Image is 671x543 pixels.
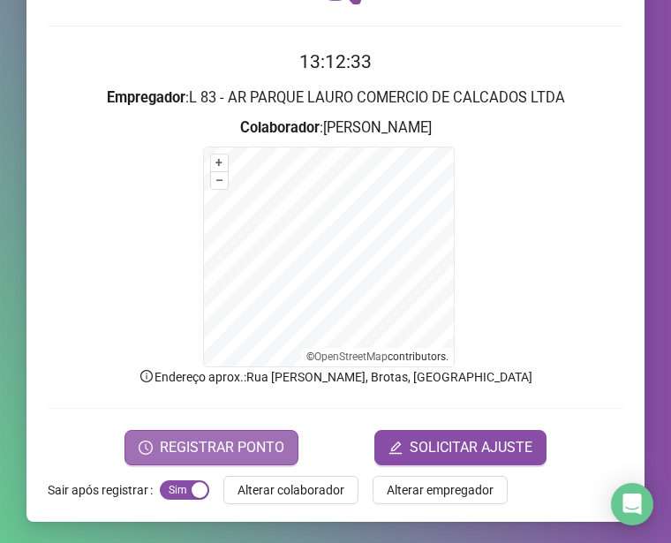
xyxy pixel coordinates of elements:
button: + [211,155,228,171]
h3: : [PERSON_NAME] [48,117,623,140]
time: 13:12:33 [299,51,372,72]
button: – [211,172,228,189]
strong: Empregador [107,89,185,106]
span: Alterar colaborador [237,480,344,500]
span: clock-circle [139,441,153,455]
strong: Colaborador [240,119,320,136]
span: SOLICITAR AJUSTE [410,437,532,458]
h3: : L 83 - AR PARQUE LAURO COMERCIO DE CALCADOS LTDA [48,87,623,109]
button: Alterar empregador [373,476,508,504]
span: REGISTRAR PONTO [160,437,284,458]
span: edit [388,441,403,455]
button: Alterar colaborador [223,476,358,504]
button: REGISTRAR PONTO [124,430,298,465]
label: Sair após registrar [48,476,160,504]
button: editSOLICITAR AJUSTE [374,430,547,465]
span: info-circle [139,368,155,384]
p: Endereço aprox. : Rua [PERSON_NAME], Brotas, [GEOGRAPHIC_DATA] [48,367,623,387]
span: Alterar empregador [387,480,494,500]
div: Open Intercom Messenger [611,483,653,525]
li: © contributors. [306,351,449,363]
a: OpenStreetMap [314,351,388,363]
